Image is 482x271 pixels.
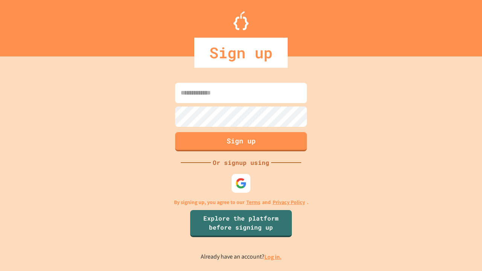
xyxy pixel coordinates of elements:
[174,198,308,206] p: By signing up, you agree to our and .
[194,38,288,68] div: Sign up
[201,252,282,262] p: Already have an account?
[264,253,282,261] a: Log in.
[273,198,305,206] a: Privacy Policy
[233,11,249,30] img: Logo.svg
[175,132,307,151] button: Sign up
[190,210,292,237] a: Explore the platform before signing up
[211,158,271,167] div: Or signup using
[235,178,247,189] img: google-icon.svg
[246,198,260,206] a: Terms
